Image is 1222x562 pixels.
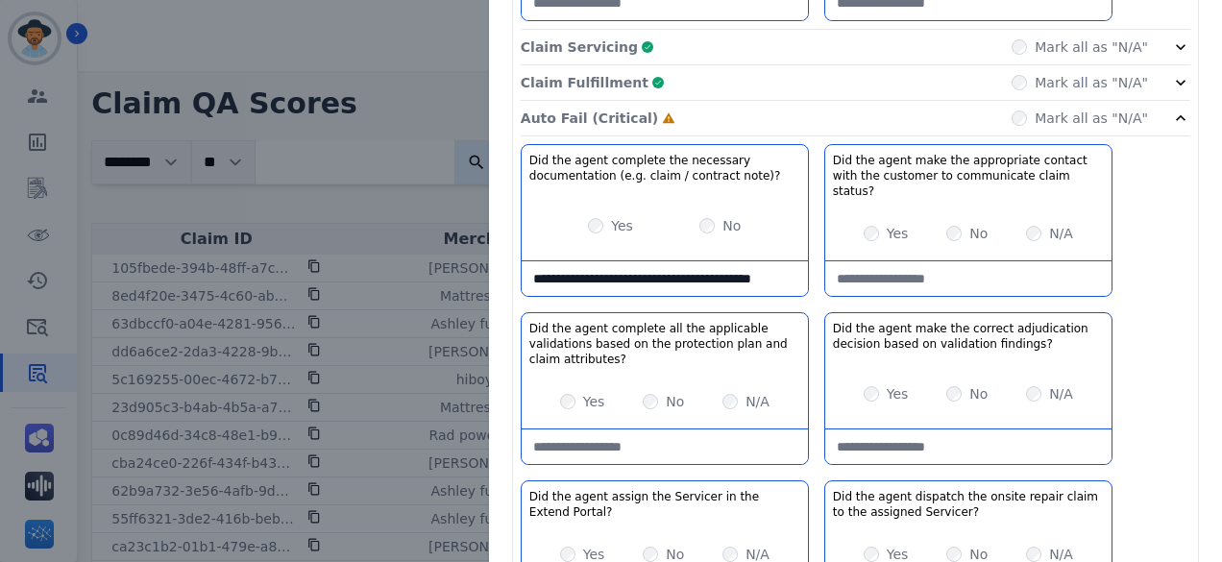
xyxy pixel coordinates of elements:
label: No [969,384,988,403]
h3: Did the agent assign the Servicer in the Extend Portal? [529,489,800,520]
label: Yes [583,392,605,411]
label: No [969,224,988,243]
label: Yes [887,384,909,403]
label: Mark all as "N/A" [1035,109,1148,128]
p: Auto Fail (Critical) [521,109,658,128]
label: Mark all as "N/A" [1035,37,1148,57]
p: Claim Fulfillment [521,73,648,92]
h3: Did the agent make the correct adjudication decision based on validation findings? [833,321,1104,352]
label: No [666,392,684,411]
label: Yes [887,224,909,243]
p: Claim Servicing [521,37,638,57]
h3: Did the agent make the appropriate contact with the customer to communicate claim status? [833,153,1104,199]
h3: Did the agent dispatch the onsite repair claim to the assigned Servicer? [833,489,1104,520]
label: Yes [611,216,633,235]
label: N/A [1049,384,1073,403]
label: No [722,216,741,235]
label: N/A [745,392,770,411]
h3: Did the agent complete the necessary documentation (e.g. claim / contract note)? [529,153,800,183]
h3: Did the agent complete all the applicable validations based on the protection plan and claim attr... [529,321,800,367]
label: Mark all as "N/A" [1035,73,1148,92]
label: N/A [1049,224,1073,243]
